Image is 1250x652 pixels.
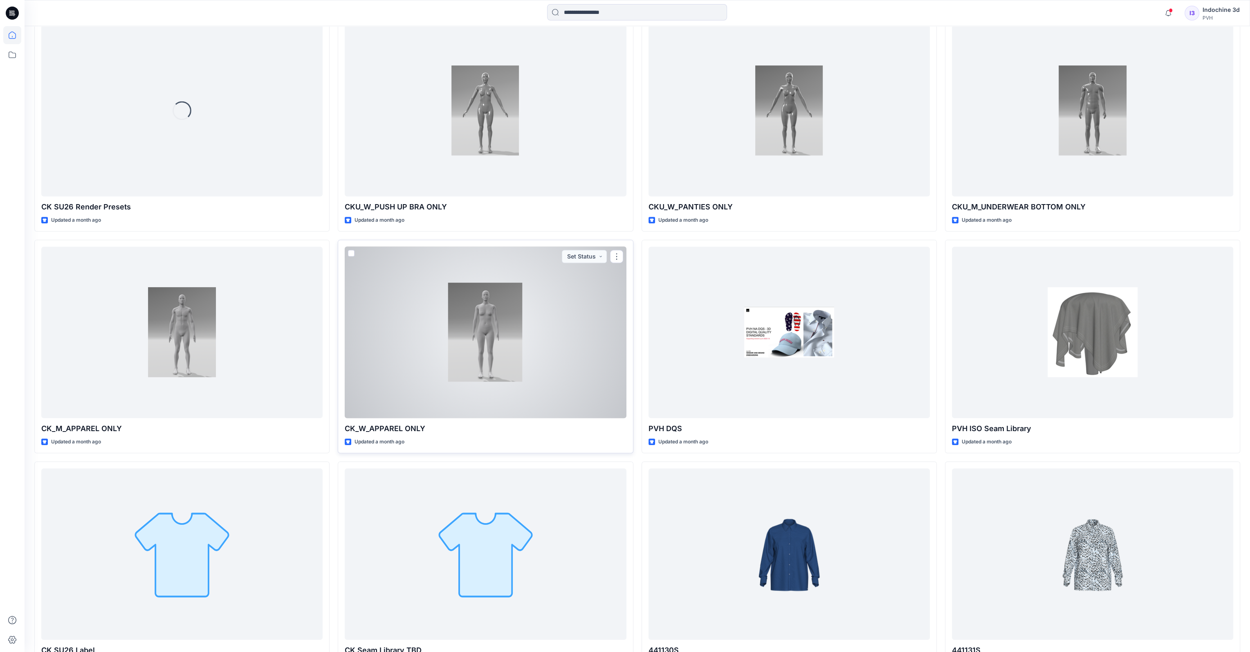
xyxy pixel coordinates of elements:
[649,201,930,213] p: CKU_W_PANTIES ONLY
[952,25,1233,197] a: CKU_M_UNDERWEAR BOTTOM ONLY
[345,247,626,418] a: CK_W_APPAREL ONLY
[1185,6,1199,20] div: I3
[355,216,404,225] p: Updated a month ago
[355,438,404,446] p: Updated a month ago
[649,25,930,197] a: CKU_W_PANTIES ONLY
[345,25,626,197] a: CKU_W_PUSH UP BRA ONLY
[345,468,626,640] a: CK Seam Library TBD
[952,468,1233,640] a: 441131S
[41,201,323,213] p: CK SU26 Render Presets
[345,201,626,213] p: CKU_W_PUSH UP BRA ONLY
[1203,15,1240,21] div: PVH
[658,438,708,446] p: Updated a month ago
[649,423,930,434] p: PVH DQS
[51,438,101,446] p: Updated a month ago
[952,423,1233,434] p: PVH ISO Seam Library
[658,216,708,225] p: Updated a month ago
[952,201,1233,213] p: CKU_M_UNDERWEAR BOTTOM ONLY
[649,247,930,418] a: PVH DQS
[962,216,1012,225] p: Updated a month ago
[41,423,323,434] p: CK_M_APPAREL ONLY
[41,247,323,418] a: CK_M_APPAREL ONLY
[952,247,1233,418] a: PVH ISO Seam Library
[649,468,930,640] a: 441130S
[962,438,1012,446] p: Updated a month ago
[51,216,101,225] p: Updated a month ago
[41,468,323,640] a: CK SU26 Label
[1203,5,1240,15] div: Indochine 3d
[345,423,626,434] p: CK_W_APPAREL ONLY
